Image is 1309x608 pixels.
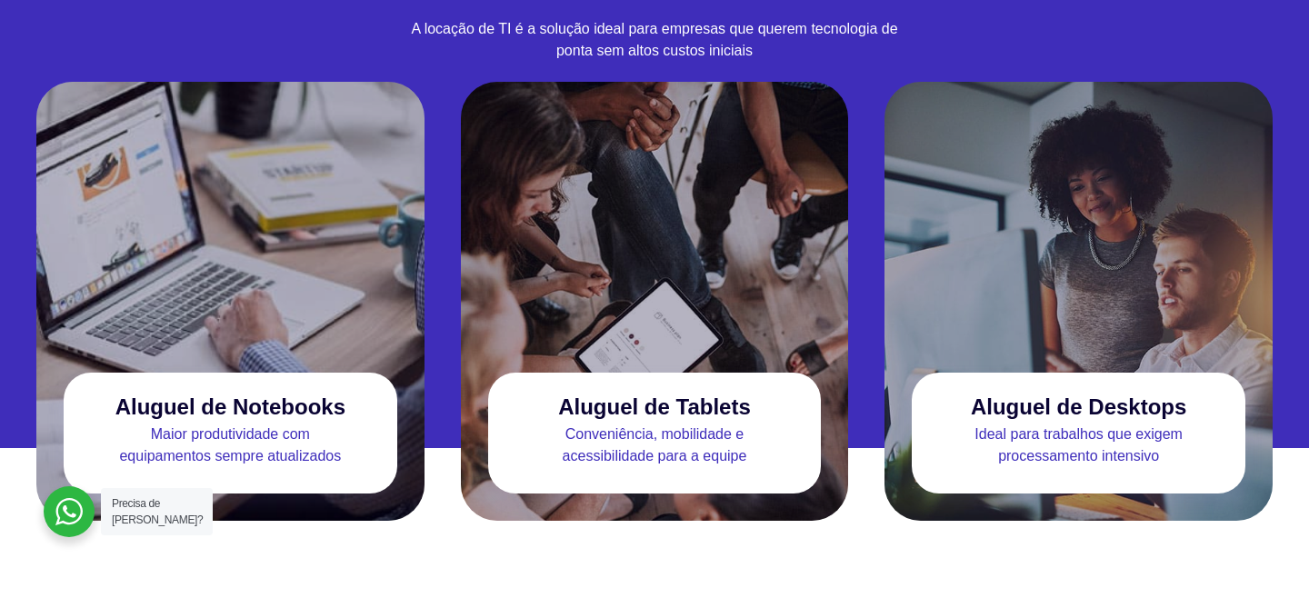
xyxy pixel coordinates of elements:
h3: Aluguel de Desktops [971,394,1186,419]
p: A locação de TI é a solução ideal para empresas que querem tecnologia de ponta sem altos custos i... [408,18,902,62]
h3: Aluguel de Tablets [558,394,751,419]
p: Ideal para trabalhos que exigem processamento intensivo [912,424,1245,467]
p: Conveniência, mobilidade e acessibilidade para a equipe [488,424,822,467]
h3: Aluguel de Notebooks [115,394,345,419]
p: Maior produtividade com equipamentos sempre atualizados [64,424,397,467]
span: Precisa de [PERSON_NAME]? [112,497,203,526]
iframe: Chat Widget [1218,521,1309,608]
